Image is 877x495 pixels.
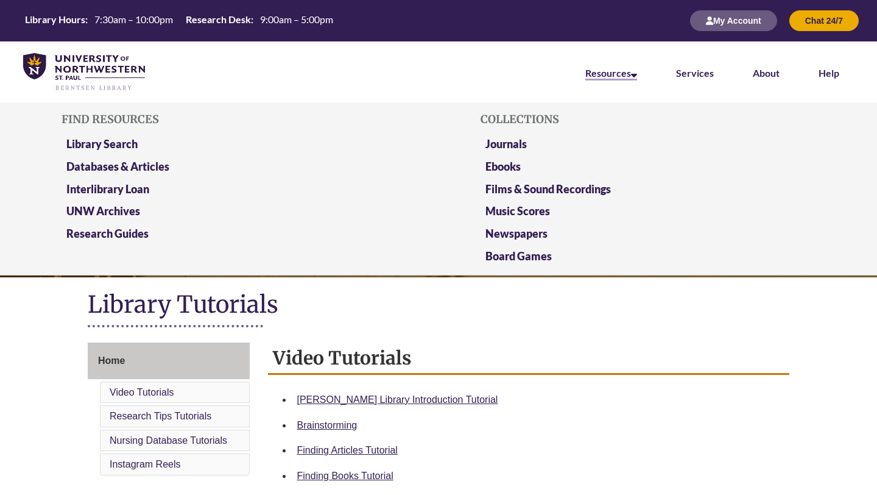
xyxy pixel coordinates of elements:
a: Library Search [66,137,138,151]
a: Newspapers [485,227,548,240]
a: Films & Sound Recordings [485,182,611,196]
a: Research Guides [66,227,149,240]
a: Video Tutorials [110,387,174,397]
a: Music Scores [485,204,550,218]
a: [PERSON_NAME] Library Introduction Tutorial [297,394,498,405]
img: UNWSP Library Logo [23,53,145,91]
span: Home [98,355,125,366]
span: 7:30am – 10:00pm [94,13,173,25]
a: UNW Archives [66,204,140,218]
a: Resources [585,67,637,80]
a: Research Tips Tutorials [110,411,211,421]
a: Nursing Database Tutorials [110,435,227,446]
a: Home [88,343,250,379]
a: Finding Articles Tutorial [297,445,398,455]
a: Hours Today [20,13,338,29]
div: Guide Page Menu [88,343,250,478]
button: My Account [690,10,777,31]
a: Journals [485,137,527,151]
a: Chat 24/7 [789,15,859,26]
a: Board Games [485,249,552,263]
th: Library Hours: [20,13,90,26]
a: Brainstorming [297,420,357,430]
a: Instagram Reels [110,459,181,469]
h5: Find Resources [62,113,396,126]
h1: Library Tutorials [88,290,789,322]
a: Interlibrary Loan [66,182,149,196]
a: Ebooks [485,160,521,173]
a: Services [676,67,714,79]
h2: Video Tutorials [268,343,790,375]
a: About [753,67,780,79]
table: Hours Today [20,13,338,28]
a: Databases & Articles [66,160,169,173]
a: My Account [690,15,777,26]
th: Research Desk: [181,13,255,26]
a: Help [819,67,839,79]
a: Finding Books Tutorial [297,471,393,481]
span: 9:00am – 5:00pm [260,13,333,25]
button: Chat 24/7 [789,10,859,31]
h5: Collections [481,113,815,126]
